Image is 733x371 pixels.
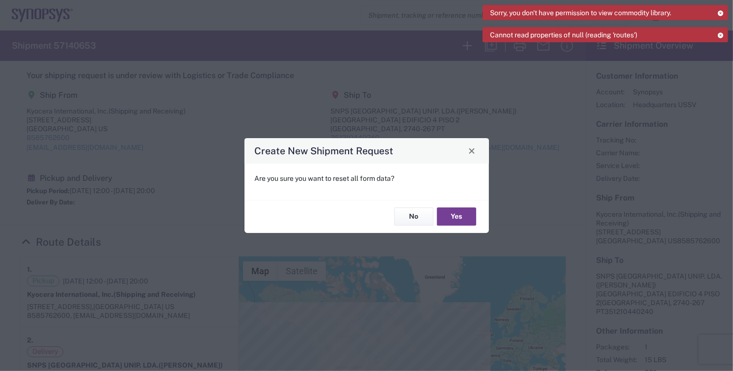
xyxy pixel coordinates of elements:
span: Cannot read properties of null (reading 'routes') [490,30,637,39]
h4: Create New Shipment Request [254,143,393,158]
span: Sorry, you don't have permission to view commodity library. [490,8,671,17]
p: Are you sure you want to reset all form data? [255,174,479,183]
button: No [394,208,434,226]
button: Close [465,144,479,158]
button: Yes [437,208,476,226]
